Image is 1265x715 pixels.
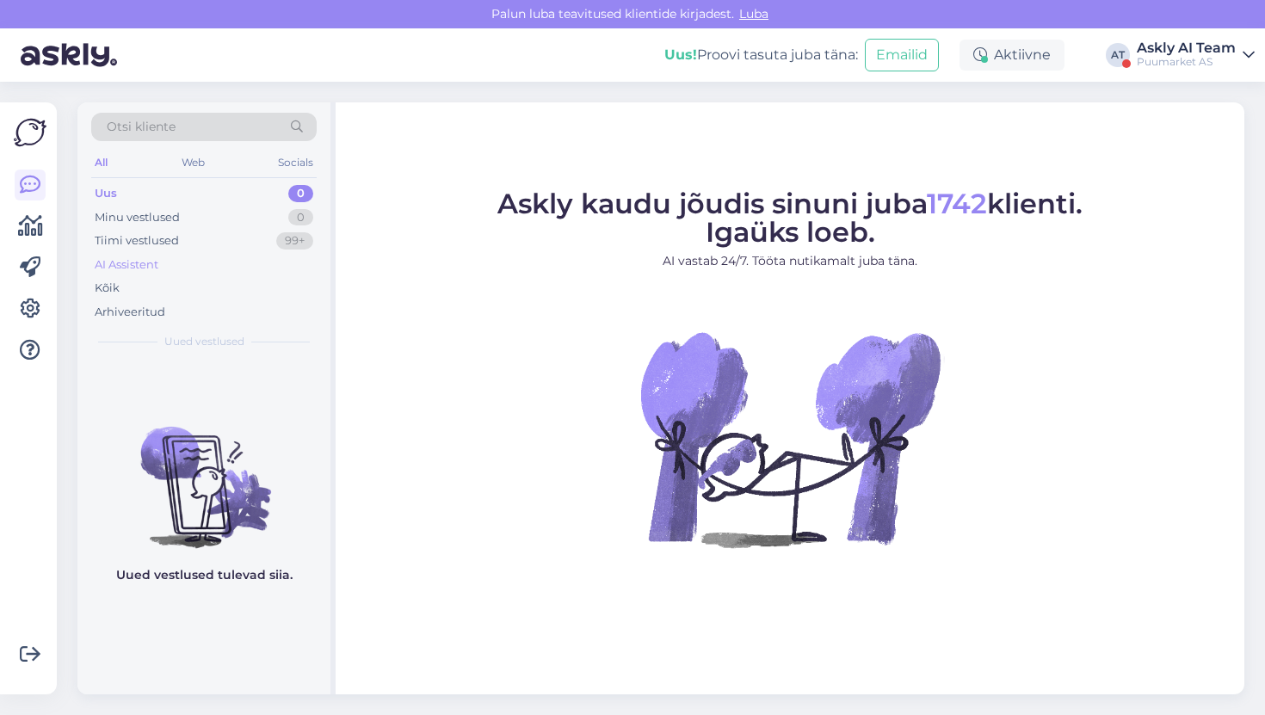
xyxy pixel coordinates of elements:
[1137,41,1236,55] div: Askly AI Team
[927,187,987,220] span: 1742
[95,185,117,202] div: Uus
[664,45,858,65] div: Proovi tasuta juba täna:
[178,151,208,174] div: Web
[116,566,293,584] p: Uued vestlused tulevad siia.
[960,40,1064,71] div: Aktiivne
[77,396,330,551] img: No chats
[275,151,317,174] div: Socials
[734,6,774,22] span: Luba
[497,187,1083,249] span: Askly kaudu jõudis sinuni juba klienti. Igaüks loeb.
[14,116,46,149] img: Askly Logo
[288,209,313,226] div: 0
[865,39,939,71] button: Emailid
[635,284,945,594] img: No Chat active
[276,232,313,250] div: 99+
[1137,41,1255,69] a: Askly AI TeamPuumarket AS
[91,151,111,174] div: All
[288,185,313,202] div: 0
[664,46,697,63] b: Uus!
[95,232,179,250] div: Tiimi vestlused
[1106,43,1130,67] div: AT
[95,304,165,321] div: Arhiveeritud
[95,209,180,226] div: Minu vestlused
[107,118,176,136] span: Otsi kliente
[164,334,244,349] span: Uued vestlused
[95,256,158,274] div: AI Assistent
[497,252,1083,270] p: AI vastab 24/7. Tööta nutikamalt juba täna.
[1137,55,1236,69] div: Puumarket AS
[95,280,120,297] div: Kõik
